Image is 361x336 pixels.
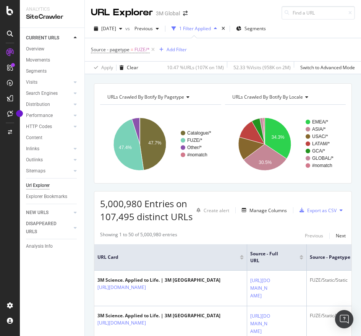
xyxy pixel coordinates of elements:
button: [DATE] [91,23,125,35]
span: = [131,46,133,53]
div: 1 Filter Applied [179,25,211,32]
div: Switch to Advanced Mode [300,64,355,71]
div: Explorer Bookmarks [26,193,67,201]
a: Sitemaps [26,167,71,175]
a: Content [26,134,79,142]
a: Visits [26,78,71,86]
a: [URL][DOMAIN_NAME] [250,277,270,300]
div: SiteCrawler [26,13,78,21]
a: Url Explorer [26,182,79,190]
button: Apply [91,62,113,74]
input: Find a URL [282,6,355,19]
button: Previous [305,231,323,240]
text: LATAM/* [312,141,330,146]
span: URLs Crawled By Botify By pagetype [107,94,184,100]
a: Distribution [26,101,71,109]
div: Search Engines [26,89,58,97]
button: Clear [117,62,138,74]
button: Segments [233,23,269,35]
div: 52.33 % Visits ( 958K on 2M ) [233,64,291,71]
text: FUZE/* [187,138,202,143]
div: Visits [26,78,37,86]
button: Create alert [193,204,229,216]
text: #nomatch [187,152,207,157]
div: Distribution [26,101,50,109]
text: #nomatch [312,163,332,168]
button: Manage Columns [239,206,287,215]
a: Explorer Bookmarks [26,193,79,201]
span: Source - Full URL [250,250,288,264]
button: Export as CSV [296,204,337,216]
div: Open Intercom Messenger [335,310,353,328]
a: [URL][DOMAIN_NAME] [97,319,146,327]
button: Switch to Advanced Mode [297,62,355,74]
button: Add Filter [156,45,187,54]
span: vs [125,25,131,32]
div: Clear [127,64,138,71]
div: Content [26,134,42,142]
a: [URL][DOMAIN_NAME] [250,312,270,335]
span: URLs Crawled By Botify By locale [232,94,303,100]
span: Source - pagetype [310,254,350,261]
div: Movements [26,56,50,64]
span: 2025 Aug. 17th [101,25,116,32]
button: Next [336,231,346,240]
span: Segments [244,25,266,32]
div: Performance [26,112,53,120]
div: Sitemaps [26,167,45,175]
div: Segments [26,67,47,75]
div: Overview [26,45,44,53]
text: 30.5% [259,160,272,165]
h4: URLs Crawled By Botify By locale [231,91,339,103]
text: 47.7% [148,140,161,146]
div: Next [336,232,346,239]
a: Overview [26,45,79,53]
svg: A chart. [225,111,346,177]
text: 34.3% [271,135,284,140]
text: GLOBAL/* [312,156,333,161]
div: Apply [101,64,113,71]
div: Url Explorer [26,182,50,190]
a: Search Engines [26,89,71,97]
div: NEW URLS [26,209,49,217]
a: Performance [26,112,71,120]
text: Other/* [187,145,202,150]
div: Analysis Info [26,242,53,250]
div: CURRENT URLS [26,34,59,42]
div: Inlinks [26,145,39,153]
svg: A chart. [100,111,221,177]
div: URL Explorer [91,6,153,19]
div: Create alert [204,207,229,214]
text: EMEA/* [312,119,328,125]
a: Inlinks [26,145,71,153]
a: HTTP Codes [26,123,71,131]
a: CURRENT URLS [26,34,71,42]
a: Outlinks [26,156,71,164]
div: Showing 1 to 50 of 5,000,980 entries [100,231,177,240]
a: DISAPPEARED URLS [26,220,71,236]
div: HTTP Codes [26,123,52,131]
div: Manage Columns [249,207,287,214]
span: 5,000,980 Entries on 107,495 distinct URLs [100,197,193,223]
div: 3M Science. Applied to Life. | 3M [GEOGRAPHIC_DATA] [97,312,220,319]
a: [URL][DOMAIN_NAME] [97,284,146,291]
div: 10.47 % URLs ( 107K on 1M ) [167,64,224,71]
div: Previous [305,232,323,239]
div: Analytics [26,6,78,13]
text: Catalogue/* [187,130,211,136]
a: Segments [26,67,79,75]
button: Previous [131,23,162,35]
div: arrow-right-arrow-left [183,11,188,16]
a: Analysis Info [26,242,79,250]
div: Tooltip anchor [16,110,23,117]
span: FUZE/* [134,44,150,55]
a: Movements [26,56,79,64]
div: Outlinks [26,156,43,164]
a: NEW URLS [26,209,71,217]
span: URL Card [97,254,238,261]
div: DISAPPEARED URLS [26,220,65,236]
span: Source - pagetype [91,46,130,53]
text: ASIA/* [312,127,326,132]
